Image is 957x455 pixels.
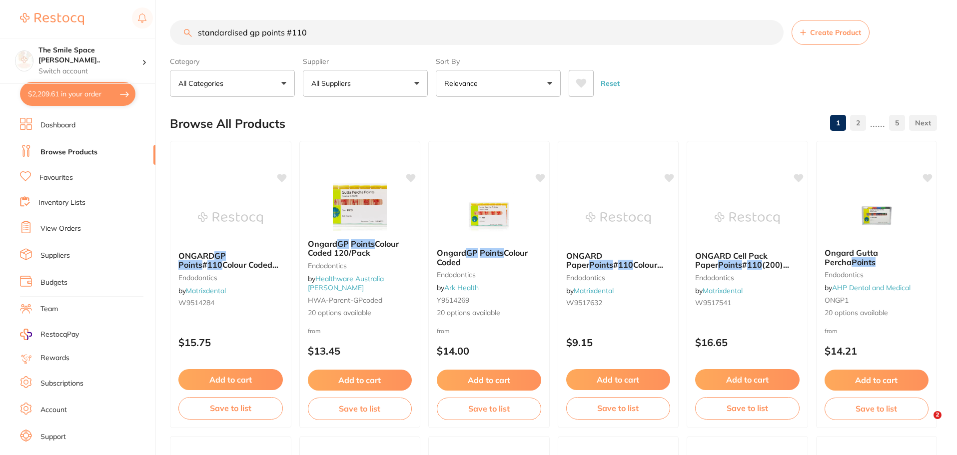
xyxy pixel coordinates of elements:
[566,260,663,279] span: Colour Coded (120)
[695,251,768,270] span: ONGARD Cell Pack Paper
[436,70,561,97] button: Relevance
[351,239,375,249] em: Points
[825,271,929,279] small: endodontics
[566,274,671,282] small: endodontics
[40,304,58,314] a: Team
[825,248,878,267] span: Ongard Gutta Percha
[437,248,528,267] span: Colour Coded
[437,283,479,292] span: by
[308,239,399,258] span: Colour Coded 120/Pack
[589,260,613,270] em: Points
[327,181,392,231] img: Ongard GP Points Colour Coded 120/Pack
[466,248,478,258] em: GP
[825,327,838,335] span: from
[437,398,541,420] button: Save to list
[715,193,780,243] img: ONGARD Cell Pack Paper Points #110 (200) Sterile
[742,260,747,270] span: #
[170,57,295,66] label: Category
[170,20,784,45] input: Search Products
[695,251,800,270] b: ONGARD Cell Pack Paper Points #110 (200) Sterile
[825,308,929,318] span: 20 options available
[40,432,66,442] a: Support
[825,248,929,267] b: Ongard Gutta Percha Points
[825,398,929,420] button: Save to list
[40,251,70,261] a: Suppliers
[308,262,412,270] small: Endodontics
[308,327,321,335] span: from
[40,405,67,415] a: Account
[598,70,623,97] button: Reset
[20,13,84,25] img: Restocq Logo
[825,370,929,391] button: Add to cart
[695,298,731,307] span: W9517541
[934,411,942,419] span: 2
[308,308,412,318] span: 20 options available
[308,345,412,357] p: $13.45
[186,286,226,295] a: Matrixdental
[178,337,283,348] p: $15.75
[38,198,85,208] a: Inventory Lists
[695,397,800,419] button: Save to list
[308,274,384,292] a: Healthware Australia [PERSON_NAME]
[170,117,285,131] h2: Browse All Products
[586,193,651,243] img: ONGARD Paper Points #110 Colour Coded (120)
[308,296,382,305] span: HWA-parent-GPcoded
[178,251,283,270] b: ONGARD GP Points #110 Colour Coded (120)
[437,370,541,391] button: Add to cart
[456,190,521,240] img: Ongard GP Points Colour Coded
[337,239,349,249] em: GP
[178,286,226,295] span: by
[170,70,295,97] button: All Categories
[830,113,846,133] a: 1
[574,286,614,295] a: Matrixdental
[437,345,541,357] p: $14.00
[178,251,214,261] span: ONGARD
[436,57,561,66] label: Sort By
[303,70,428,97] button: All Suppliers
[889,113,905,133] a: 5
[695,369,800,390] button: Add to cart
[178,274,283,282] small: endodontics
[202,260,207,270] span: #
[40,330,79,340] span: RestocqPay
[40,379,83,389] a: Subscriptions
[437,308,541,318] span: 20 options available
[747,260,762,270] em: 110
[303,57,428,66] label: Supplier
[308,239,337,249] span: Ongard
[444,78,482,88] p: Relevance
[20,82,135,106] button: $2,209.61 in your order
[311,78,355,88] p: All Suppliers
[695,260,789,279] span: (200) Sterile
[437,248,466,258] span: Ongard
[198,193,263,243] img: ONGARD GP Points #110 Colour Coded (120)
[810,28,861,36] span: Create Product
[178,78,227,88] p: All Categories
[178,397,283,419] button: Save to list
[566,397,671,419] button: Save to list
[913,411,937,435] iframe: Intercom live chat
[703,286,743,295] a: Matrixdental
[437,271,541,279] small: endodontics
[178,260,202,270] em: Points
[566,369,671,390] button: Add to cart
[618,260,633,270] em: 110
[20,329,32,340] img: RestocqPay
[178,369,283,390] button: Add to cart
[40,278,67,288] a: Budgets
[718,260,742,270] em: Points
[15,51,33,68] img: The Smile Space Lilli Pilli
[40,120,75,130] a: Dashboard
[40,147,97,157] a: Browse Products
[792,20,870,45] button: Create Product
[40,353,69,363] a: Rewards
[480,248,504,258] em: Points
[870,117,885,129] p: ......
[825,345,929,357] p: $14.21
[437,327,450,335] span: from
[38,66,142,76] p: Switch account
[695,337,800,348] p: $16.65
[214,251,226,261] em: GP
[850,113,866,133] a: 2
[437,248,541,267] b: Ongard GP Points Colour Coded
